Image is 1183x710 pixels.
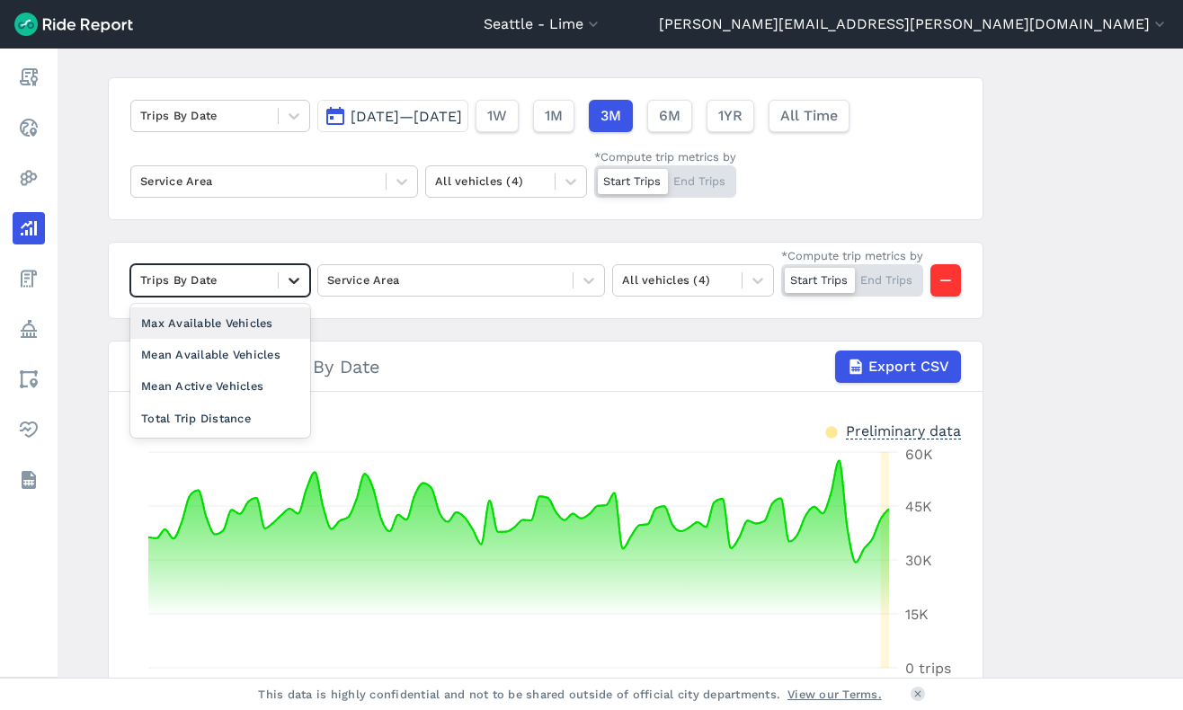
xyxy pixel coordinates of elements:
[905,660,951,677] tspan: 0 trips
[130,370,310,402] div: Mean Active Vehicles
[707,100,754,132] button: 1YR
[545,105,563,127] span: 1M
[13,363,45,395] a: Areas
[600,105,621,127] span: 3M
[868,356,949,377] span: Export CSV
[659,105,680,127] span: 6M
[130,339,310,370] div: Mean Available Vehicles
[13,413,45,446] a: Health
[130,351,961,383] div: Metrics Comparison By Date
[647,100,692,132] button: 6M
[659,13,1169,35] button: [PERSON_NAME][EMAIL_ADDRESS][PERSON_NAME][DOMAIN_NAME]
[484,13,602,35] button: Seattle - Lime
[487,105,507,127] span: 1W
[476,100,519,132] button: 1W
[13,262,45,295] a: Fees
[780,105,838,127] span: All Time
[13,162,45,194] a: Heatmaps
[13,111,45,144] a: Realtime
[13,464,45,496] a: Datasets
[905,552,932,569] tspan: 30K
[351,108,462,125] span: [DATE]—[DATE]
[13,313,45,345] a: Policy
[905,606,929,623] tspan: 15K
[533,100,574,132] button: 1M
[130,403,310,434] div: Total Trip Distance
[846,421,961,439] div: Preliminary data
[14,13,133,36] img: Ride Report
[317,100,468,132] button: [DATE]—[DATE]
[13,61,45,93] a: Report
[905,498,932,515] tspan: 45K
[594,148,736,165] div: *Compute trip metrics by
[835,351,961,383] button: Export CSV
[905,446,933,463] tspan: 60K
[13,212,45,244] a: Analyze
[589,100,633,132] button: 3M
[130,307,310,339] div: Max Available Vehicles
[787,686,882,703] a: View our Terms.
[781,247,923,264] div: *Compute trip metrics by
[718,105,743,127] span: 1YR
[769,100,849,132] button: All Time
